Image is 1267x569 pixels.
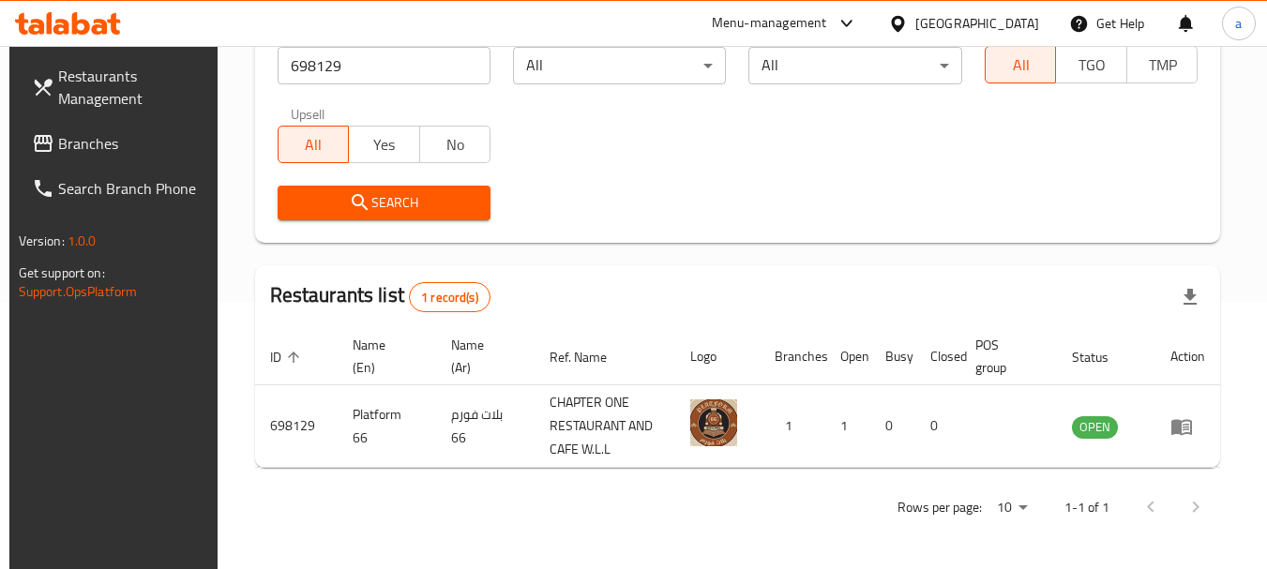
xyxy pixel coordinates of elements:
span: POS group [975,334,1034,379]
th: Open [825,328,870,385]
label: Upsell [291,107,325,120]
div: Total records count [409,282,490,312]
span: Version: [19,229,65,253]
span: Name (En) [353,334,414,379]
span: TMP [1135,52,1191,79]
td: Platform 66 [338,385,436,468]
span: No [428,131,484,158]
a: Restaurants Management [17,53,221,121]
td: بلات فورم 66 [436,385,535,468]
div: Export file [1168,275,1213,320]
button: Search [278,186,490,220]
span: Get support on: [19,261,105,285]
button: Yes [348,126,420,163]
span: ID [270,346,306,368]
a: Search Branch Phone [17,166,221,211]
button: TMP [1126,46,1199,83]
div: OPEN [1072,416,1118,439]
span: Search Branch Phone [58,177,206,200]
span: Yes [356,131,413,158]
h2: Restaurants list [270,281,490,312]
span: All [993,52,1049,79]
button: All [985,46,1057,83]
button: TGO [1055,46,1127,83]
a: Branches [17,121,221,166]
span: Ref. Name [550,346,631,368]
span: 1.0.0 [68,229,97,253]
a: Support.OpsPlatform [19,279,138,304]
div: Rows per page: [989,494,1034,522]
p: 1-1 of 1 [1064,496,1109,519]
button: No [419,126,491,163]
span: Name (Ar) [451,334,512,379]
th: Action [1155,328,1220,385]
th: Branches [760,328,825,385]
div: All [513,47,726,84]
span: OPEN [1072,416,1118,438]
th: Busy [870,328,915,385]
span: Restaurants Management [58,65,206,110]
p: Rows per page: [897,496,982,519]
td: 0 [915,385,960,468]
div: Menu [1170,415,1205,438]
span: Status [1072,346,1133,368]
span: TGO [1063,52,1120,79]
table: enhanced table [255,328,1221,468]
td: 1 [760,385,825,468]
img: Platform 66 [690,399,737,446]
div: Menu-management [712,12,827,35]
span: a [1235,13,1242,34]
span: Search [293,191,475,215]
span: All [286,131,342,158]
div: All [748,47,961,84]
th: Closed [915,328,960,385]
td: 1 [825,385,870,468]
div: [GEOGRAPHIC_DATA] [915,13,1039,34]
th: Logo [675,328,760,385]
input: Search for restaurant name or ID.. [278,47,490,84]
button: All [278,126,350,163]
td: 0 [870,385,915,468]
span: Branches [58,132,206,155]
td: 698129 [255,385,338,468]
td: CHAPTER ONE RESTAURANT AND CAFE W.L.L [535,385,675,468]
span: 1 record(s) [410,289,490,307]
